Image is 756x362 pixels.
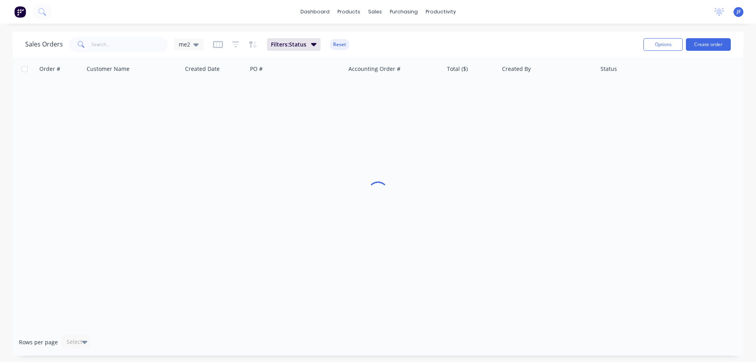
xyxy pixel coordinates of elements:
[330,39,349,50] button: Reset
[179,40,190,48] span: me2
[185,65,220,73] div: Created Date
[267,38,321,51] button: Filters:Status
[502,65,531,73] div: Created By
[643,38,683,51] button: Options
[14,6,26,18] img: Factory
[91,37,168,52] input: Search...
[422,6,460,18] div: productivity
[364,6,386,18] div: sales
[348,65,400,73] div: Accounting Order #
[39,65,60,73] div: Order #
[600,65,617,73] div: Status
[250,65,263,73] div: PO #
[271,41,306,48] span: Filters: Status
[296,6,334,18] a: dashboard
[737,8,741,15] span: JF
[447,65,468,73] div: Total ($)
[87,65,130,73] div: Customer Name
[334,6,364,18] div: products
[686,38,731,51] button: Create order
[386,6,422,18] div: purchasing
[25,41,63,48] h1: Sales Orders
[19,338,58,346] span: Rows per page
[67,338,87,346] div: Select...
